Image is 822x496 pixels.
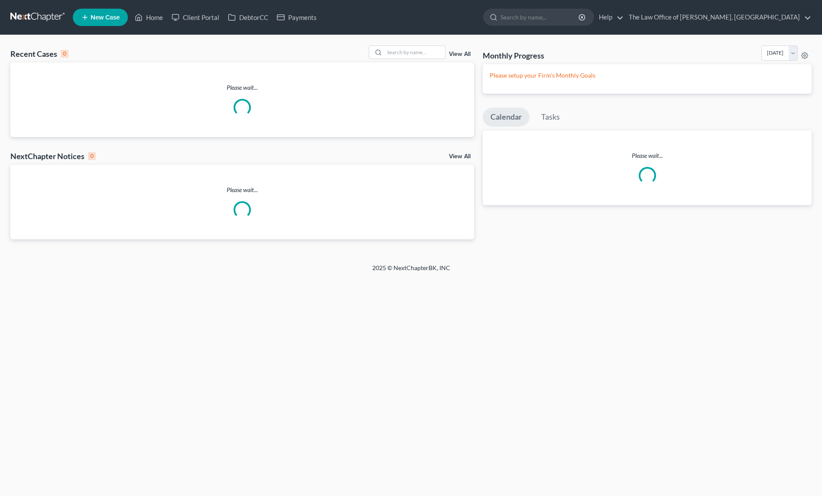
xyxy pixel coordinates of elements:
[500,9,580,25] input: Search by name...
[595,10,624,25] a: Help
[533,108,568,127] a: Tasks
[167,10,224,25] a: Client Portal
[483,151,812,160] p: Please wait...
[449,153,471,160] a: View All
[483,50,544,61] h3: Monthly Progress
[490,71,805,80] p: Please setup your Firm's Monthly Goals
[624,10,811,25] a: The Law Office of [PERSON_NAME], [GEOGRAPHIC_DATA]
[91,14,120,21] span: New Case
[224,10,273,25] a: DebtorCC
[88,152,96,160] div: 0
[273,10,321,25] a: Payments
[61,50,68,58] div: 0
[130,10,167,25] a: Home
[10,49,68,59] div: Recent Cases
[10,186,474,194] p: Please wait...
[10,83,474,92] p: Please wait...
[10,151,96,161] div: NextChapter Notices
[384,46,445,59] input: Search by name...
[164,264,658,279] div: 2025 © NextChapterBK, INC
[449,51,471,57] a: View All
[483,108,530,127] a: Calendar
